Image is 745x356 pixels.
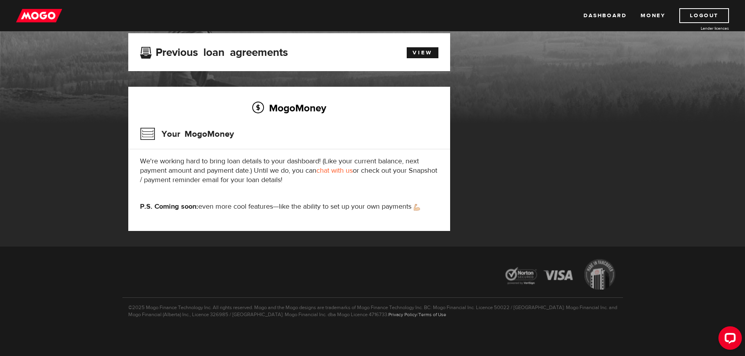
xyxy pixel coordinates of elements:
[388,311,417,318] a: Privacy Policy
[414,204,420,211] img: strong arm emoji
[140,202,198,211] strong: P.S. Coming soon:
[140,100,438,116] h2: MogoMoney
[407,47,438,58] a: View
[140,202,438,211] p: even more cool features—like the ability to set up your own payments
[418,311,446,318] a: Terms of Use
[712,323,745,356] iframe: LiveChat chat widget
[498,253,623,297] img: legal-icons-92a2ffecb4d32d839781d1b4e4802d7b.png
[670,25,729,31] a: Lender licences
[140,157,438,185] p: We're working hard to bring loan details to your dashboard! (Like your current balance, next paym...
[641,8,665,23] a: Money
[679,8,729,23] a: Logout
[316,166,353,175] a: chat with us
[16,8,62,23] img: mogo_logo-11ee424be714fa7cbb0f0f49df9e16ec.png
[122,297,623,318] p: ©2025 Mogo Finance Technology Inc. All rights reserved. Mogo and the Mogo designs are trademarks ...
[583,8,627,23] a: Dashboard
[140,46,288,56] h3: Previous loan agreements
[140,124,234,144] h3: Your MogoMoney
